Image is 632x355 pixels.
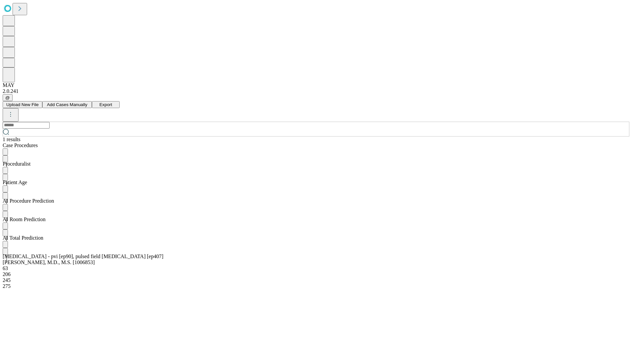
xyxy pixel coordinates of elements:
span: Proceduralist [3,161,30,167]
button: Upload New File [3,101,42,108]
span: Scheduled procedures [3,142,38,148]
span: Patient Age [3,179,27,185]
a: Export [92,101,120,107]
button: kebab-menu [3,108,19,122]
span: 245 [3,277,11,283]
button: Sort [3,222,8,229]
button: Menu [3,192,8,199]
button: Sort [3,148,8,155]
button: Menu [3,248,8,255]
div: [PERSON_NAME], M.D., M.S. [1006853] [3,259,567,265]
button: Menu [3,211,8,218]
div: MAY [3,82,629,88]
span: Upload New File [6,102,39,107]
button: Add Cases Manually [42,101,92,108]
button: Sort [3,204,8,211]
span: Patient in room to patient out of room [3,217,46,222]
button: Export [92,101,120,108]
span: Time-out to extubation/pocket closure [3,198,54,204]
button: Menu [3,229,8,236]
div: 63 [3,265,567,271]
button: Menu [3,155,8,162]
span: Export [99,102,112,107]
div: [MEDICAL_DATA] - pvi [ep90], pulsed field [MEDICAL_DATA] [ep407] [3,254,567,259]
span: 275 [3,283,11,289]
span: @ [5,95,10,100]
span: Add Cases Manually [47,102,87,107]
span: Includes set-up, patient in-room to patient out-of-room, and clean-up [3,235,43,241]
button: Sort [3,241,8,248]
div: 2.0.241 [3,88,629,94]
span: 1 results [3,137,20,142]
button: Sort [3,167,8,174]
button: Menu [3,174,8,181]
button: Sort [3,185,8,192]
button: @ [3,94,13,101]
span: 206 [3,271,11,277]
